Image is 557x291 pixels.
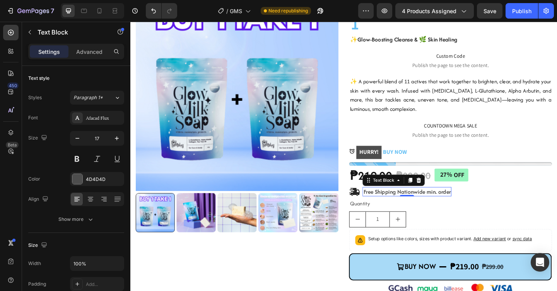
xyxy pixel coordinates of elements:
span: 4 products assigned [402,7,456,15]
div: ₱219.00 [347,260,380,273]
p: Free Shipping Nationwide min. order [253,181,349,189]
iframe: Design area [130,22,557,291]
span: Need republishing [268,7,308,14]
div: Styles [28,94,42,101]
span: Add new variant [373,233,408,239]
div: Size [28,133,49,143]
span: Publish the page to see the content. [238,44,458,52]
div: Rich Text Editor. Editing area: main [253,180,349,190]
button: Save [477,3,502,19]
button: increment [282,207,299,224]
p: ✨ [239,15,458,24]
span: sync data [415,233,437,239]
div: BUY NOW [299,261,333,272]
div: ₱219.00 [238,158,285,177]
button: 4 products assigned [395,3,474,19]
button: Paragraph 1* [70,91,124,105]
strong: Glow-Boosting Cleanse & 🌿 Skin Healing [247,15,355,24]
span: or [408,233,437,239]
div: Color [28,176,40,183]
div: OFF [350,161,364,172]
div: 4D4D4D [86,176,122,183]
div: Quantity [238,192,458,205]
button: Publish [506,3,538,19]
p: Setup options like colors, sizes with product variant. [258,232,437,240]
div: Text Block [262,169,289,176]
span: Paragraph 1* [73,94,103,101]
button: BUY NOW [238,252,458,282]
div: Open Intercom Messenger [531,253,549,272]
p: Text Block [38,28,103,37]
div: Text style [28,75,50,82]
div: Show more [58,215,94,223]
button: Show more [28,212,124,226]
div: Publish [512,7,531,15]
p: 7 [51,6,54,15]
div: 450 [7,83,19,89]
div: Width [28,260,41,267]
span: / [226,7,228,15]
div: Font [28,114,38,121]
span: Custom Code [238,33,458,42]
span: Save [484,8,496,14]
div: Beta [6,142,19,148]
mark: HURRY! [246,135,273,150]
p: Settings [38,48,60,56]
span: Publish the page to see the content. [238,120,458,127]
button: decrement [238,207,256,224]
div: ₱299.00 [288,160,328,176]
p: BUY NOW [246,135,301,150]
p: Advanced [76,48,103,56]
div: Add... [86,281,122,288]
div: Padding [28,281,46,288]
input: quantity [256,207,282,224]
div: 27% [336,161,350,172]
div: Size [28,240,49,251]
div: Undo/Redo [146,3,177,19]
input: Auto [70,257,124,270]
button: 7 [3,3,58,19]
div: Align [28,194,50,205]
span: COUNTDOWN MEGA SALE [238,109,458,118]
span: GMS [230,7,242,15]
div: ₱299.00 [382,260,407,274]
div: Afacad Flux [86,115,122,122]
p: ✨ A powerful blend of 11 actives that work together to brighten, clear, and hydrate your skin wit... [239,60,458,100]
